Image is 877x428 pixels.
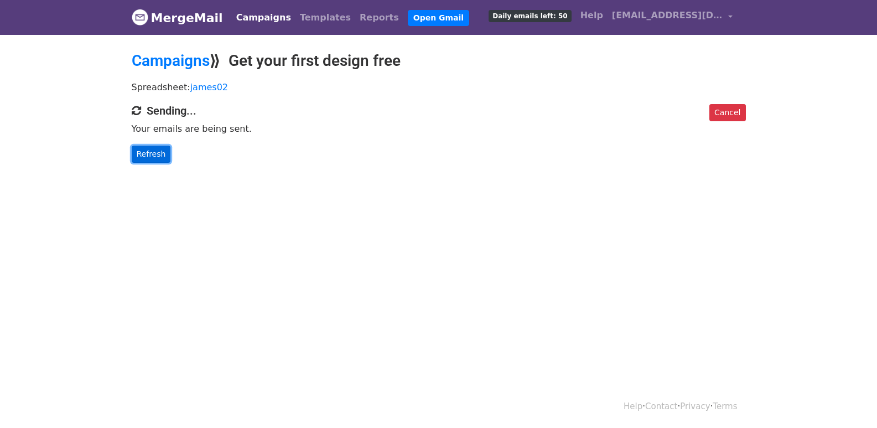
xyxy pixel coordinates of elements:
a: Privacy [680,401,710,411]
iframe: Chat Widget [822,375,877,428]
a: Daily emails left: 50 [484,4,575,27]
img: MergeMail logo [132,9,148,25]
h4: Sending... [132,104,746,117]
a: Cancel [709,104,745,121]
a: Terms [713,401,737,411]
a: Reports [355,7,403,29]
a: Refresh [132,146,171,163]
span: Daily emails left: 50 [489,10,571,22]
a: Campaigns [232,7,295,29]
a: Templates [295,7,355,29]
p: Spreadsheet: [132,81,746,93]
a: james02 [190,82,228,92]
a: Help [624,401,642,411]
p: Your emails are being sent. [132,123,746,135]
a: MergeMail [132,6,223,29]
h2: ⟫ Get your first design free [132,51,746,70]
a: Contact [645,401,677,411]
a: [EMAIL_ADDRESS][DOMAIN_NAME] [608,4,737,30]
a: Campaigns [132,51,210,70]
a: Open Gmail [408,10,469,26]
a: Help [576,4,608,27]
span: [EMAIL_ADDRESS][DOMAIN_NAME] [612,9,723,22]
